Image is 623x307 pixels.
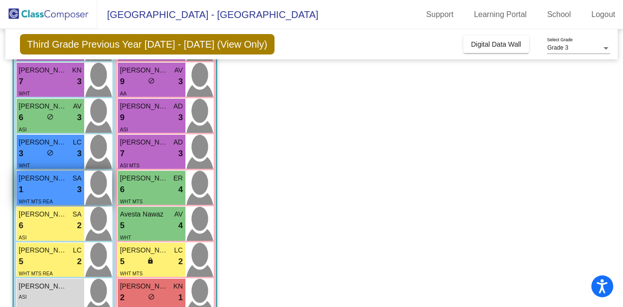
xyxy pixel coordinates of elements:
a: Logout [584,7,623,22]
span: WHT [19,91,30,96]
span: KN [72,65,81,75]
span: 6 [19,111,23,124]
span: do_not_disturb_alt [148,293,155,300]
span: do_not_disturb_alt [148,77,155,84]
span: AV [73,101,82,111]
span: 1 [19,183,23,196]
span: 1 [178,291,183,304]
span: WHT MTS [120,271,143,276]
span: [PERSON_NAME] [120,281,169,291]
span: [PERSON_NAME] [19,137,68,147]
span: 5 [120,219,125,232]
span: lock [147,257,154,264]
span: WHT [19,163,30,168]
span: LC [73,137,82,147]
span: 6 [19,219,23,232]
span: [PERSON_NAME] [19,281,68,291]
span: 3 [178,147,183,160]
span: AV [174,209,183,219]
span: ASI [120,127,128,132]
span: 3 [77,75,81,88]
span: [PERSON_NAME] [120,65,169,75]
span: Avesta Nawaz [120,209,169,219]
span: 2 [120,291,125,304]
span: WHT MTS REA [19,271,53,276]
span: 3 [178,111,183,124]
span: WHT MTS REA [19,199,53,204]
span: 3 [77,147,81,160]
span: 3 [77,183,81,196]
span: AD [173,101,183,111]
button: Digital Data Wall [463,36,529,53]
span: 3 [19,147,23,160]
span: 5 [19,255,23,268]
span: AA [120,91,127,96]
span: Grade 3 [547,44,568,51]
span: 2 [77,219,81,232]
span: 9 [120,75,125,88]
span: 4 [178,219,183,232]
a: Support [419,7,461,22]
span: 7 [19,75,23,88]
span: LC [174,245,183,255]
span: 7 [120,147,125,160]
span: SA [73,209,82,219]
span: [PERSON_NAME] [120,245,169,255]
span: [PERSON_NAME] [19,101,68,111]
span: 2 [77,255,81,268]
span: [PERSON_NAME] [19,245,68,255]
span: do_not_disturb_alt [47,149,54,156]
a: School [539,7,579,22]
span: ASI [19,127,27,132]
span: 2 [178,255,183,268]
span: Digital Data Wall [471,40,521,48]
span: 3 [77,111,81,124]
span: [GEOGRAPHIC_DATA] - [GEOGRAPHIC_DATA] [97,7,318,22]
span: 5 [120,255,125,268]
span: [PERSON_NAME] [120,137,169,147]
span: [PERSON_NAME] [120,101,169,111]
span: Third Grade Previous Year [DATE] - [DATE] (View Only) [20,34,275,54]
span: 4 [178,183,183,196]
span: WHT MTS [120,199,143,204]
span: WHT [120,55,131,60]
span: 9 [120,111,125,124]
span: LC [73,245,82,255]
span: ASI MTS [120,163,140,168]
span: KN [173,281,183,291]
span: [PERSON_NAME] [19,173,68,183]
span: AD [173,137,183,147]
a: Learning Portal [466,7,535,22]
span: SA [73,173,82,183]
span: ASI [19,55,27,60]
span: ASI [19,294,27,300]
span: do_not_disturb_alt [47,113,54,120]
span: AV [174,65,183,75]
span: [PERSON_NAME]-Ton [PERSON_NAME] [19,209,68,219]
span: ER [173,173,183,183]
span: [PERSON_NAME] [120,173,169,183]
span: ASI [19,235,27,240]
span: WHT [120,235,131,240]
span: 6 [120,183,125,196]
span: 3 [178,75,183,88]
span: [PERSON_NAME] [19,65,68,75]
